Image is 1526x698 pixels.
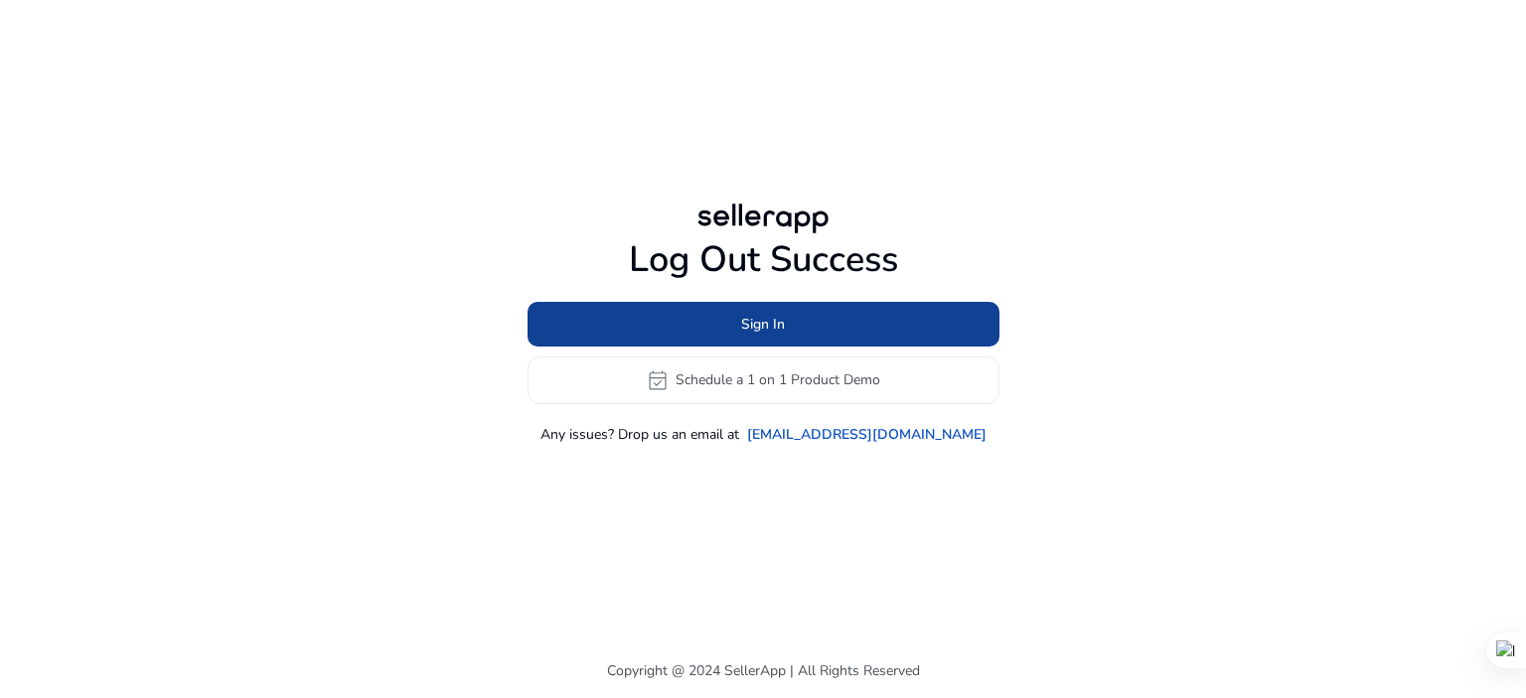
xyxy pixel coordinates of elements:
span: Sign In [741,314,785,335]
span: event_available [646,368,670,392]
button: event_availableSchedule a 1 on 1 Product Demo [528,356,999,404]
h1: Log Out Success [528,238,999,281]
p: Any issues? Drop us an email at [540,424,739,445]
a: [EMAIL_ADDRESS][DOMAIN_NAME] [747,424,987,445]
button: Sign In [528,302,999,347]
